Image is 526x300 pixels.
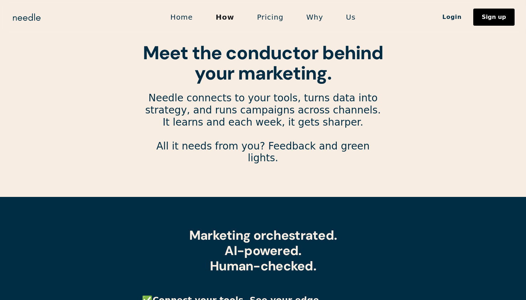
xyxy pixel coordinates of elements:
[246,10,295,25] a: Pricing
[473,9,515,26] a: Sign up
[335,10,367,25] a: Us
[482,14,506,20] div: Sign up
[204,10,246,25] a: How
[295,10,335,25] a: Why
[431,11,473,23] a: Login
[189,227,337,274] strong: Marketing orchestrated. AI-powered. Human-checked.
[159,10,204,25] a: Home
[142,92,384,176] p: Needle connects to your tools, turns data into strategy, and runs campaigns across channels. It l...
[143,41,383,85] strong: Meet the conductor behind your marketing.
